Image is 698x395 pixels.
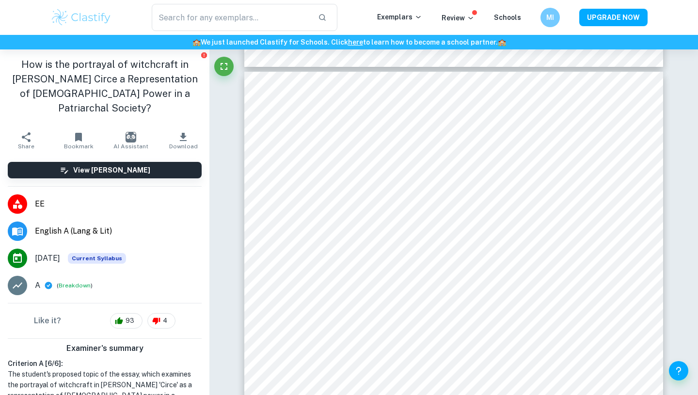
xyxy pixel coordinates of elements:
[34,315,61,327] h6: Like it?
[59,281,91,290] button: Breakdown
[105,127,157,154] button: AI Assistant
[8,358,202,369] h6: Criterion A [ 6 / 6 ]:
[126,132,136,142] img: AI Assistant
[52,127,105,154] button: Bookmark
[377,12,422,22] p: Exemplars
[540,8,560,27] button: MI
[50,8,112,27] img: Clastify logo
[200,51,207,59] button: Report issue
[192,38,201,46] span: 🏫
[35,280,40,291] p: A
[57,281,93,290] span: ( )
[8,162,202,178] button: View [PERSON_NAME]
[68,253,126,264] span: Current Syllabus
[494,14,521,21] a: Schools
[73,165,150,175] h6: View [PERSON_NAME]
[214,57,234,76] button: Fullscreen
[498,38,506,46] span: 🏫
[157,127,209,154] button: Download
[348,38,363,46] a: here
[8,57,202,115] h1: How is the portrayal of witchcraft in [PERSON_NAME] Circe a Representation of [DEMOGRAPHIC_DATA] ...
[18,143,34,150] span: Share
[120,316,140,326] span: 93
[4,343,206,354] h6: Examiner's summary
[158,316,173,326] span: 4
[442,13,475,23] p: Review
[64,143,94,150] span: Bookmark
[68,253,126,264] div: This exemplar is based on the current syllabus. Feel free to refer to it for inspiration/ideas wh...
[35,225,202,237] span: English A (Lang & Lit)
[669,361,688,380] button: Help and Feedback
[2,37,696,47] h6: We just launched Clastify for Schools. Click to learn how to become a school partner.
[545,12,556,23] h6: MI
[152,4,310,31] input: Search for any exemplars...
[169,143,198,150] span: Download
[113,143,148,150] span: AI Assistant
[579,9,648,26] button: UPGRADE NOW
[35,253,60,264] span: [DATE]
[35,198,202,210] span: EE
[110,313,143,329] div: 93
[147,313,175,329] div: 4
